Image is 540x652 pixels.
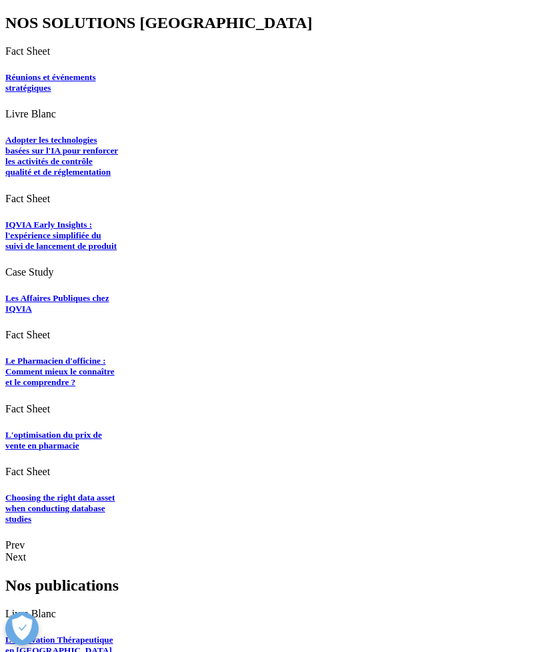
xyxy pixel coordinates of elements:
[5,539,25,551] span: Prev
[5,356,115,387] a: Le Pharmacien d'officine : Comment mieux le connaître et le comprendre ?
[5,551,535,563] div: Next slide
[5,403,121,415] div: Fact Sheet
[5,45,121,93] div: 1 / 7
[5,108,121,120] div: Livre Blanc
[5,193,121,252] div: 3 / 7
[5,466,121,525] div: 7 / 7
[5,329,121,341] div: Fact Sheet
[5,329,121,388] div: 5 / 7
[5,266,121,278] div: Case Study
[5,135,118,177] a: Adopter les technologies basées sur l'IA pour renforcer les activités de contrôle qualité et de r...
[5,466,121,478] div: Fact Sheet
[5,551,26,563] span: Next
[5,539,535,551] div: Previous slide
[5,193,121,205] div: Fact Sheet
[5,293,109,314] a: Les Affaires Publiques chez IQVIA
[5,72,96,93] a: Réunions et événements stratégiques
[5,608,121,620] div: Livre Blanc
[5,493,115,524] a: Choosing the right data asset when conducting database studies
[5,403,121,451] div: 6 / 7
[5,14,535,32] h2: NOS SOLUTIONS [GEOGRAPHIC_DATA]
[5,108,121,178] div: 2 / 7
[5,612,39,645] button: Ouvrir le centre de préférences
[5,430,102,450] a: L'optimisation du prix de vente en pharmacie
[5,266,121,314] div: 4 / 7
[5,45,121,57] div: Fact Sheet
[5,577,535,595] h2: Nos publications
[5,220,117,251] a: IQVIA Early Insights : l'expérience simplifiée du suivi de lancement de produit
